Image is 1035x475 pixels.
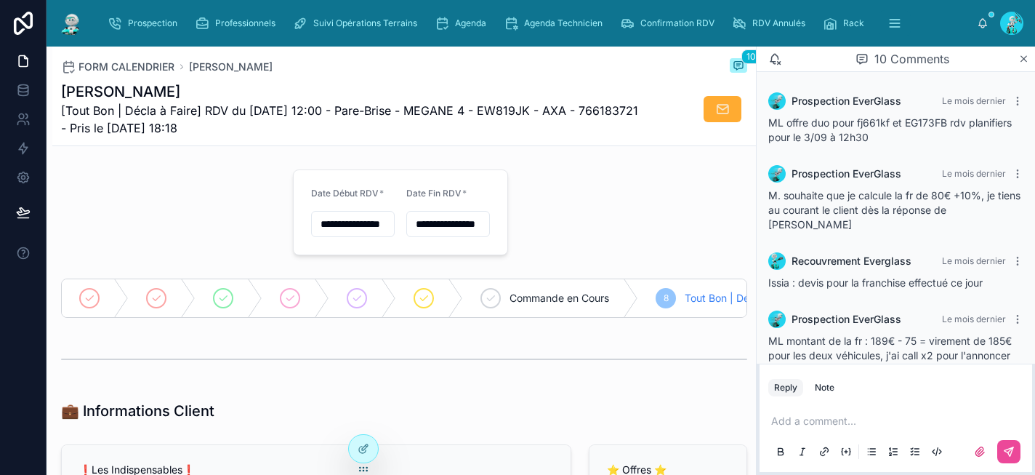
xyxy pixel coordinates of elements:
span: Agenda [455,17,486,29]
a: Rack [818,10,874,36]
a: FORM CALENDRIER [61,60,174,74]
span: Commande en Cours [510,291,609,306]
h1: [PERSON_NAME] [61,81,638,102]
span: Prospection EverGlass [792,312,901,327]
span: Prospection EverGlass [792,94,901,108]
span: Agenda Technicien [524,17,603,29]
span: Le mois dernier [942,314,1006,324]
span: ML montant de la fr : 189€ - 75 = virement de 185€ pour les deux véhicules, j'ai call x2 pour l'a... [768,335,1012,376]
span: [Tout Bon | Décla à Faire] RDV du [DATE] 12:00 - Pare-Brise - MEGANE 4 - EW819JK - AXA - 76618372... [61,102,638,137]
span: Date Début RDV [311,188,379,199]
span: Tout Bon | Décla à [GEOGRAPHIC_DATA] [685,291,879,306]
button: 10 [730,58,747,76]
img: App logo [58,12,84,35]
span: Professionnels [215,17,275,29]
span: 10 Comments [874,50,949,68]
span: FORM CALENDRIER [78,60,174,74]
span: Suivi Opérations Terrains [313,17,417,29]
span: RDV Annulés [752,17,805,29]
span: Rack [843,17,864,29]
span: Date Fin RDV [406,188,462,199]
div: Note [815,382,834,394]
span: Confirmation RDV [640,17,714,29]
h1: 💼 Informations Client [61,401,214,421]
a: RDV Annulés [728,10,815,36]
span: ML offre duo pour fj661kf et EG173FB rdv planifiers pour le 3/09 à 12h30 [768,116,1012,143]
a: Suivi Opérations Terrains [289,10,427,36]
div: scrollable content [96,7,977,39]
span: Le mois dernier [942,255,1006,266]
a: [PERSON_NAME] [189,60,273,74]
a: Confirmation RDV [616,10,725,36]
button: Reply [768,379,803,396]
span: M. souhaite que je calcule la fr de 80€ +10%, je tiens au courant le client dès la réponse de [PE... [768,189,1020,231]
span: Issia : devis pour la franchise effectué ce jour [768,276,983,289]
span: Recouvrement Everglass [792,254,911,268]
a: Prospection [103,10,188,36]
span: 10 [741,49,761,64]
span: Le mois dernier [942,168,1006,179]
span: 8 [664,292,669,304]
span: Prospection [128,17,177,29]
a: Agenda [430,10,496,36]
a: Agenda Technicien [499,10,613,36]
span: Le mois dernier [942,95,1006,106]
a: Professionnels [190,10,286,36]
button: Note [809,379,840,396]
span: Prospection EverGlass [792,167,901,181]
